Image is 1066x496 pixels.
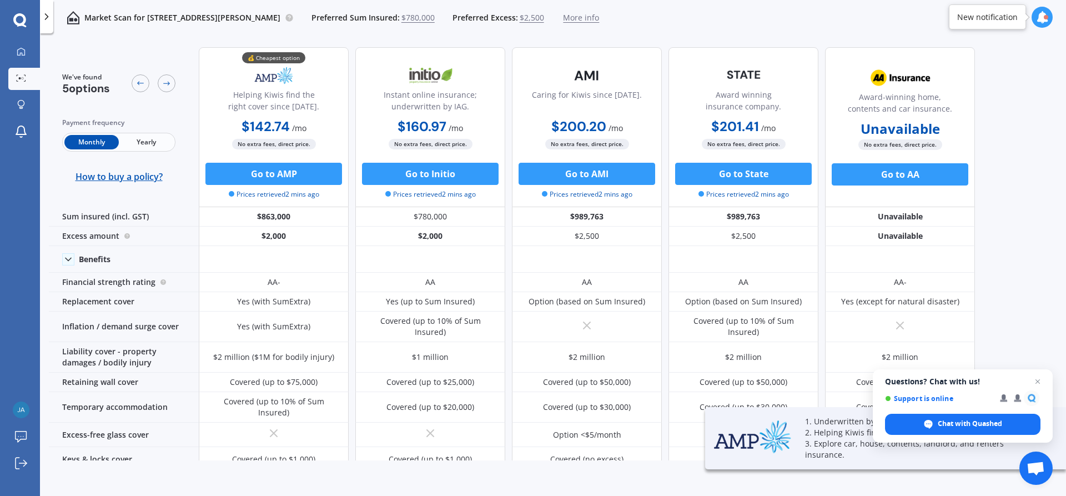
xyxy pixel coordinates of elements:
div: $1 million [412,352,449,363]
span: No extra fees, direct price. [232,139,316,149]
span: No extra fees, direct price. [702,139,786,149]
div: $2 million [569,352,605,363]
span: We've found [62,72,110,82]
span: Yearly [119,135,173,149]
div: 💰 Cheapest option [242,52,305,63]
div: Covered (up to $25,000) [386,377,474,388]
b: $160.97 [398,118,446,135]
div: AA [425,277,435,288]
span: No extra fees, direct price. [858,139,942,150]
button: Go to AMI [519,163,655,185]
div: Temporary accommodation [49,392,199,423]
div: $989,763 [668,207,818,227]
div: $863,000 [199,207,349,227]
div: Sum insured (incl. GST) [49,207,199,227]
span: $780,000 [401,12,435,23]
img: AA.webp [863,64,937,92]
div: Helping Kiwis find the right cover since [DATE]. [208,89,339,117]
span: / mo [449,123,463,133]
div: Covered (up to $30,000) [700,402,787,413]
div: Covered (up to $20,000) [856,402,944,413]
div: Keys & locks cover [49,447,199,472]
div: Covered (up to 10% of Sum Insured) [677,315,810,338]
div: AA- [268,277,280,288]
div: $780,000 [355,207,505,227]
div: Yes (up to Sum Insured) [386,296,475,307]
div: Covered (up to $50,000) [700,377,787,388]
span: More info [563,12,599,23]
div: AA [738,277,748,288]
div: $989,763 [512,207,662,227]
span: Support is online [885,394,992,403]
img: State-text-1.webp [707,62,780,88]
div: $2,000 [199,227,349,246]
button: Go to AA [832,163,968,186]
span: / mo [609,123,623,133]
span: 5 options [62,81,110,96]
span: Prices retrieved 2 mins ago [698,189,789,199]
div: Yes (with SumExtra) [237,321,310,332]
span: No extra fees, direct price. [389,139,472,149]
div: Covered (up to 10% of Sum Insured) [207,396,340,418]
img: AMI-text-1.webp [550,62,623,89]
div: $2 million [882,352,918,363]
div: Retaining wall cover [49,373,199,392]
span: / mo [761,123,776,133]
div: AA- [894,277,907,288]
b: $200.20 [551,118,606,135]
span: Questions? Chat with us! [885,377,1040,386]
div: Financial strength rating [49,273,199,292]
span: Prices retrieved 2 mins ago [385,189,476,199]
span: Monthly [64,135,119,149]
div: Yes (with SumExtra) [237,296,310,307]
div: Covered (up to 10% of Sum Insured) [364,315,497,338]
div: Yes (except for natural disaster) [841,296,959,307]
div: Payment frequency [62,117,175,128]
span: Chat with Quashed [938,419,1002,429]
button: Go to AMP [205,163,342,185]
button: Go to State [675,163,812,185]
div: Replacement cover [49,292,199,312]
div: Covered (up to $30,000) [543,402,631,413]
b: $142.74 [242,118,290,135]
p: 2. Helping Kiwis find the right cover since [DATE]. [805,427,1038,438]
span: Close chat [1031,375,1044,388]
div: Covered (up to $75,000) [230,377,318,388]
div: Covered (up to $50,000) [856,377,944,388]
span: No extra fees, direct price. [545,139,629,149]
div: Instant online insurance; underwritten by IAG. [365,89,496,117]
span: Preferred Sum Insured: [311,12,400,23]
div: Benefits [79,254,110,264]
div: Covered (up to $1,000) [232,454,315,465]
b: Unavailable [861,123,940,134]
div: Option (based on Sum Insured) [685,296,802,307]
div: Covered (no excess) [550,454,623,465]
p: 3. Explore car, house, contents, landlord, and renters insurance. [805,438,1038,460]
img: AMP.webp [714,420,792,454]
span: / mo [292,123,306,133]
div: $2,500 [668,227,818,246]
span: Prices retrieved 2 mins ago [542,189,632,199]
span: $2,500 [520,12,544,23]
img: Initio.webp [394,62,467,89]
div: Covered (up to $1,000) [389,454,472,465]
div: Covered (up to $50,000) [543,377,631,388]
img: home-and-contents.b802091223b8502ef2dd.svg [67,11,80,24]
div: Option (based on Sum Insured) [529,296,645,307]
div: Liability cover - property damages / bodily injury [49,342,199,373]
div: Open chat [1019,452,1053,485]
div: $2 million ($1M for bodily injury) [213,352,334,363]
div: Unavailable [825,207,975,227]
div: AA [582,277,592,288]
div: Excess-free glass cover [49,423,199,447]
div: Unavailable [825,227,975,246]
div: Option <$5/month [553,429,621,440]
p: Market Scan for [STREET_ADDRESS][PERSON_NAME] [84,12,280,23]
div: New notification [957,12,1018,23]
p: 1. Underwritten by Vero Insurance NZ. [805,416,1038,427]
span: Preferred Excess: [452,12,518,23]
div: Caring for Kiwis since [DATE]. [532,89,642,117]
div: Excess amount [49,227,199,246]
div: Covered (up to $20,000) [386,402,474,413]
div: $2 million [725,352,762,363]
